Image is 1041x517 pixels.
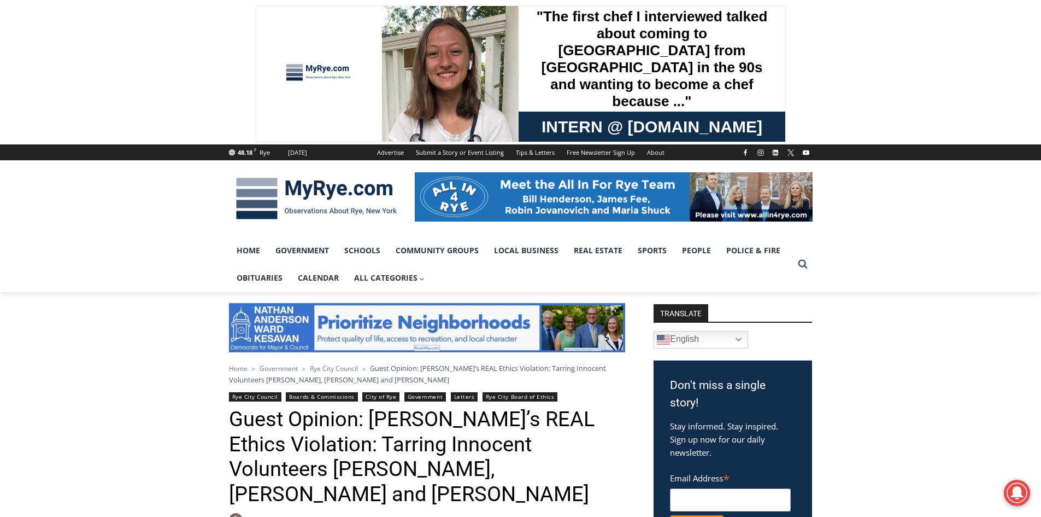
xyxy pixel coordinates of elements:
a: X [784,146,797,159]
a: About [641,144,671,160]
div: 6 [127,92,132,103]
span: Intern @ [DOMAIN_NAME] [286,109,507,133]
h1: Guest Opinion: [PERSON_NAME]’s REAL Ethics Violation: Tarring Innocent Volunteers [PERSON_NAME], ... [229,407,625,507]
a: [PERSON_NAME] Read Sanctuary Fall Fest: [DATE] [1,109,158,136]
a: Calendar [290,264,346,292]
a: Submit a Story or Event Listing [410,144,510,160]
a: Home [229,364,248,373]
div: [DATE] [288,148,307,158]
div: Rye [260,148,270,158]
div: Birds of Prey: Falcon and hawk demos [114,32,152,90]
a: Rye City Board of Ethics [483,392,558,402]
h3: Don't miss a single story! [670,377,796,411]
a: Real Estate [566,237,630,264]
img: MyRye.com [229,170,404,227]
a: Linkedin [769,146,782,159]
a: Intern @ [DOMAIN_NAME] [263,106,530,136]
a: Local Business [486,237,566,264]
a: Letters [451,392,478,402]
a: Home [229,237,268,264]
a: Facebook [739,146,752,159]
span: > [362,365,366,373]
img: All in for Rye [415,172,813,222]
span: F [254,147,256,153]
button: View Search Form [793,254,813,274]
a: Sports [630,237,674,264]
nav: Secondary Navigation [371,144,671,160]
a: Rye City Council [310,364,358,373]
h4: [PERSON_NAME] Read Sanctuary Fall Fest: [DATE] [9,110,140,135]
a: People [674,237,719,264]
a: Tips & Letters [510,144,561,160]
nav: Breadcrumbs [229,363,625,385]
div: / [122,92,125,103]
a: Instagram [754,146,767,159]
div: 2 [114,92,119,103]
p: Stay informed. Stay inspired. Sign up now for our daily newsletter. [670,420,796,459]
a: Free Newsletter Sign Up [561,144,641,160]
span: > [252,365,255,373]
a: Advertise [371,144,410,160]
label: Email Address [670,467,791,487]
a: Police & Fire [719,237,788,264]
a: YouTube [799,146,813,159]
a: Schools [337,237,388,264]
a: Community Groups [388,237,486,264]
a: Government [404,392,446,402]
a: Government [260,364,298,373]
div: "The first chef I interviewed talked about coming to [GEOGRAPHIC_DATA] from [GEOGRAPHIC_DATA] in ... [276,1,516,106]
button: Child menu of All Categories [346,264,433,292]
a: Government [268,237,337,264]
a: City of Rye [362,392,399,402]
a: Obituaries [229,264,290,292]
a: Rye City Council [229,392,281,402]
nav: Primary Navigation [229,237,793,292]
strong: TRANSLATE [654,304,708,322]
span: 48.18 [238,148,252,156]
span: Guest Opinion: [PERSON_NAME]’s REAL Ethics Violation: Tarring Innocent Volunteers [PERSON_NAME], ... [229,363,606,384]
a: Boards & Commissions [286,392,358,402]
a: English [654,331,748,348]
img: en [657,333,670,346]
span: > [302,365,305,373]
